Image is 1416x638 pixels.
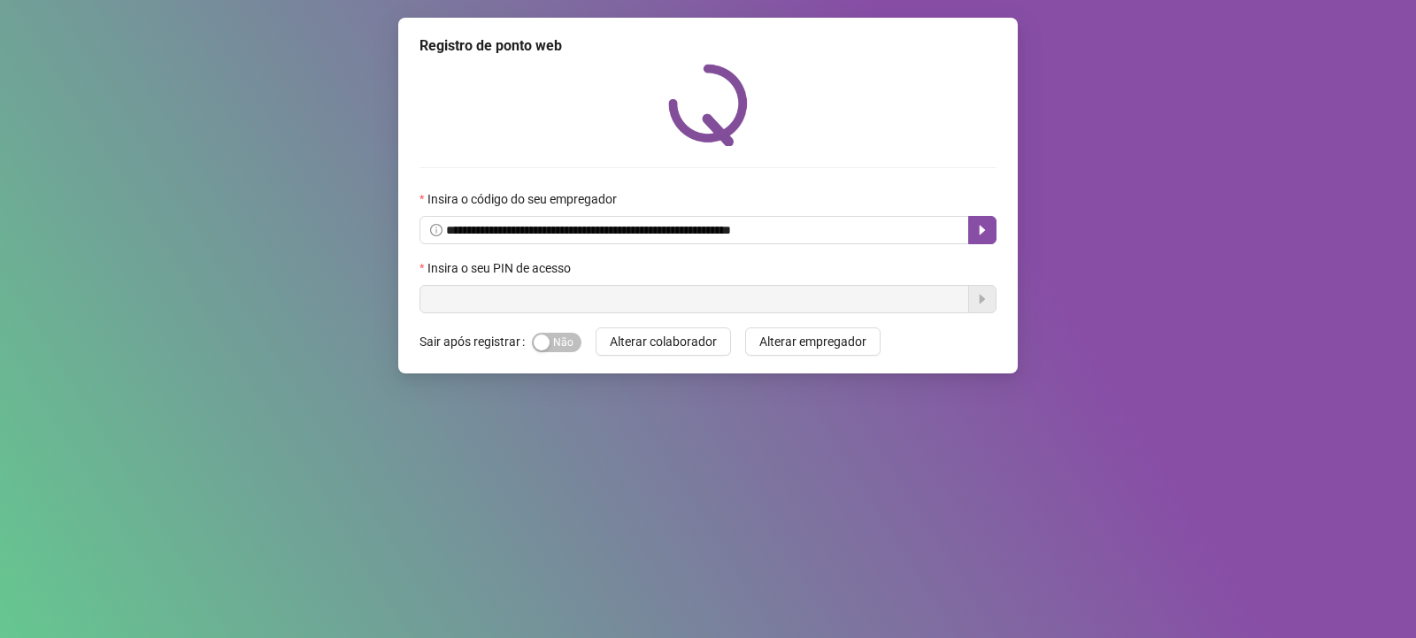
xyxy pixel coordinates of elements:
[668,64,748,146] img: QRPoint
[745,327,881,356] button: Alterar empregador
[419,35,997,57] div: Registro de ponto web
[419,189,628,209] label: Insira o código do seu empregador
[610,332,717,351] span: Alterar colaborador
[430,224,442,236] span: info-circle
[975,223,989,237] span: caret-right
[419,258,582,278] label: Insira o seu PIN de acesso
[419,327,532,356] label: Sair após registrar
[759,332,866,351] span: Alterar empregador
[596,327,731,356] button: Alterar colaborador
